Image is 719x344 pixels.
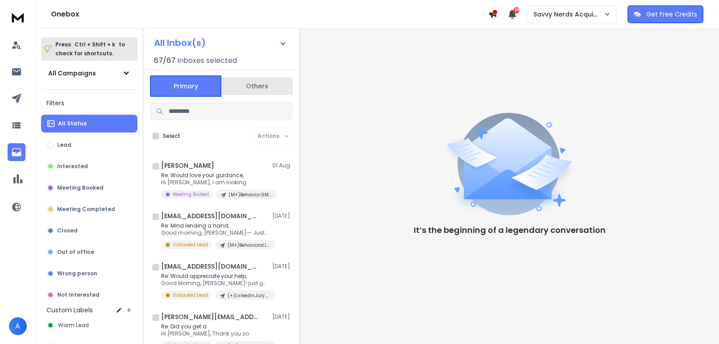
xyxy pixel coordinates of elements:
[41,222,137,240] button: Closed
[57,249,94,256] p: Out of office
[41,157,137,175] button: Interested
[228,242,270,249] p: (M+)Behavioral.Linkedin.Q32025
[161,179,268,186] p: Hi [PERSON_NAME], I am looking
[57,227,78,234] p: Closed
[150,75,221,97] button: Primary
[57,141,71,149] p: Lead
[48,69,96,78] h1: All Campaigns
[272,313,292,320] p: [DATE]
[272,162,292,169] p: 01 Aug
[272,212,292,220] p: [DATE]
[41,179,137,197] button: Meeting Booked
[147,34,294,52] button: All Inbox(s)
[513,7,520,13] span: 39
[46,306,93,315] h3: Custom Labels
[272,263,292,270] p: [DATE]
[414,224,606,236] p: It’s the beginning of a legendary conversation
[163,133,180,140] label: Select
[161,262,259,271] h1: [EMAIL_ADDRESS][DOMAIN_NAME]
[221,76,293,96] button: Others
[161,330,268,337] p: Hi [PERSON_NAME], Thank you so
[41,64,137,82] button: All Campaigns
[173,241,208,248] p: Unbooked Lead
[173,292,208,298] p: Unbooked Lead
[161,229,268,236] p: Good morning, [PERSON_NAME]— Just gave
[646,10,697,19] p: Get Free Credits
[58,120,87,127] p: All Status
[533,10,603,19] p: Savvy Nerds Acquisition
[161,280,268,287] p: Good Morning, [PERSON_NAME]! just gave
[628,5,703,23] button: Get Free Credits
[173,191,209,198] p: Meeting Booked
[228,292,270,299] p: (+)Linkedin.July.Behavorial Health
[41,136,137,154] button: Lead
[41,115,137,133] button: All Status
[41,200,137,218] button: Meeting Completed
[161,273,268,280] p: Re: Would appreciate your help,
[161,312,259,321] h1: [PERSON_NAME][EMAIL_ADDRESS][DOMAIN_NAME]
[51,9,488,20] h1: Onebox
[154,55,175,66] span: 67 / 67
[57,270,97,277] p: Wrong person
[161,222,268,229] p: Re: Mind lending a hand,
[161,161,214,170] h1: [PERSON_NAME]
[41,97,137,109] h3: Filters
[57,184,104,191] p: Meeting Booked
[41,243,137,261] button: Out of office
[161,211,259,220] h1: [EMAIL_ADDRESS][DOMAIN_NAME]
[55,40,125,58] p: Press to check for shortcuts.
[57,291,100,298] p: Not Interested
[41,265,137,282] button: Wrong person
[9,317,27,335] button: A
[154,38,206,47] h1: All Inbox(s)
[58,322,89,329] span: Warm Lead
[9,9,27,25] img: logo
[57,163,88,170] p: Interested
[73,39,116,50] span: Ctrl + Shift + k
[229,191,271,198] p: (M+)Behavior.GMB.Q32025
[177,55,237,66] h3: Inboxes selected
[41,316,137,334] button: Warm Lead
[41,286,137,304] button: Not Interested
[161,172,268,179] p: Re: Would love your guidance,
[161,323,268,330] p: Re: Did you get a
[57,206,115,213] p: Meeting Completed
